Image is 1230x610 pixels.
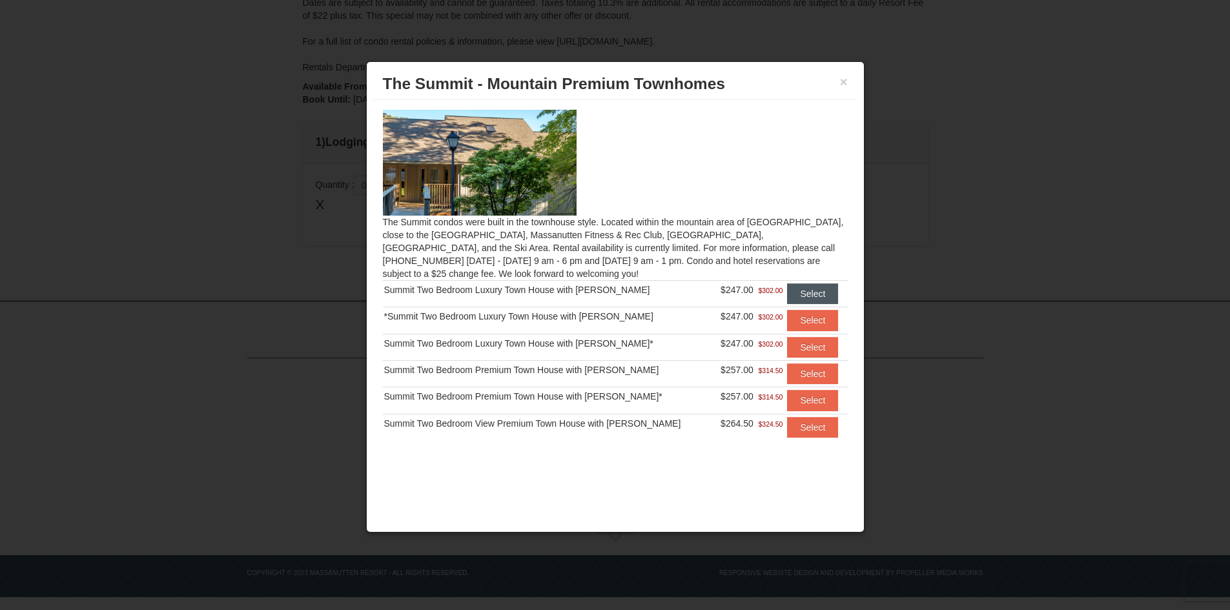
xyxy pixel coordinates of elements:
span: $324.50 [758,418,783,431]
img: 19219034-1-0eee7e00.jpg [383,110,577,216]
div: Summit Two Bedroom View Premium Town House with [PERSON_NAME] [384,417,712,430]
div: The Summit condos were built in the townhouse style. Located within the mountain area of [GEOGRAP... [373,100,857,463]
div: Summit Two Bedroom Premium Town House with [PERSON_NAME] [384,363,712,376]
button: × [840,76,848,88]
button: Select [787,363,838,384]
span: $247.00 [721,338,753,349]
span: $314.50 [758,364,783,377]
div: Summit Two Bedroom Luxury Town House with [PERSON_NAME]* [384,337,712,350]
div: *Summit Two Bedroom Luxury Town House with [PERSON_NAME] [384,310,712,323]
button: Select [787,417,838,438]
button: Select [787,310,838,330]
span: $264.50 [721,418,753,429]
div: Summit Two Bedroom Luxury Town House with [PERSON_NAME] [384,283,712,296]
span: $247.00 [721,311,753,321]
span: $302.00 [758,338,783,351]
span: $257.00 [721,391,753,402]
button: Select [787,390,838,411]
button: Select [787,337,838,358]
span: $247.00 [721,285,753,295]
span: $302.00 [758,310,783,323]
div: Summit Two Bedroom Premium Town House with [PERSON_NAME]* [384,390,712,403]
button: Select [787,283,838,304]
span: $257.00 [721,365,753,375]
span: $314.50 [758,391,783,403]
span: $302.00 [758,284,783,297]
span: The Summit - Mountain Premium Townhomes [383,75,725,92]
